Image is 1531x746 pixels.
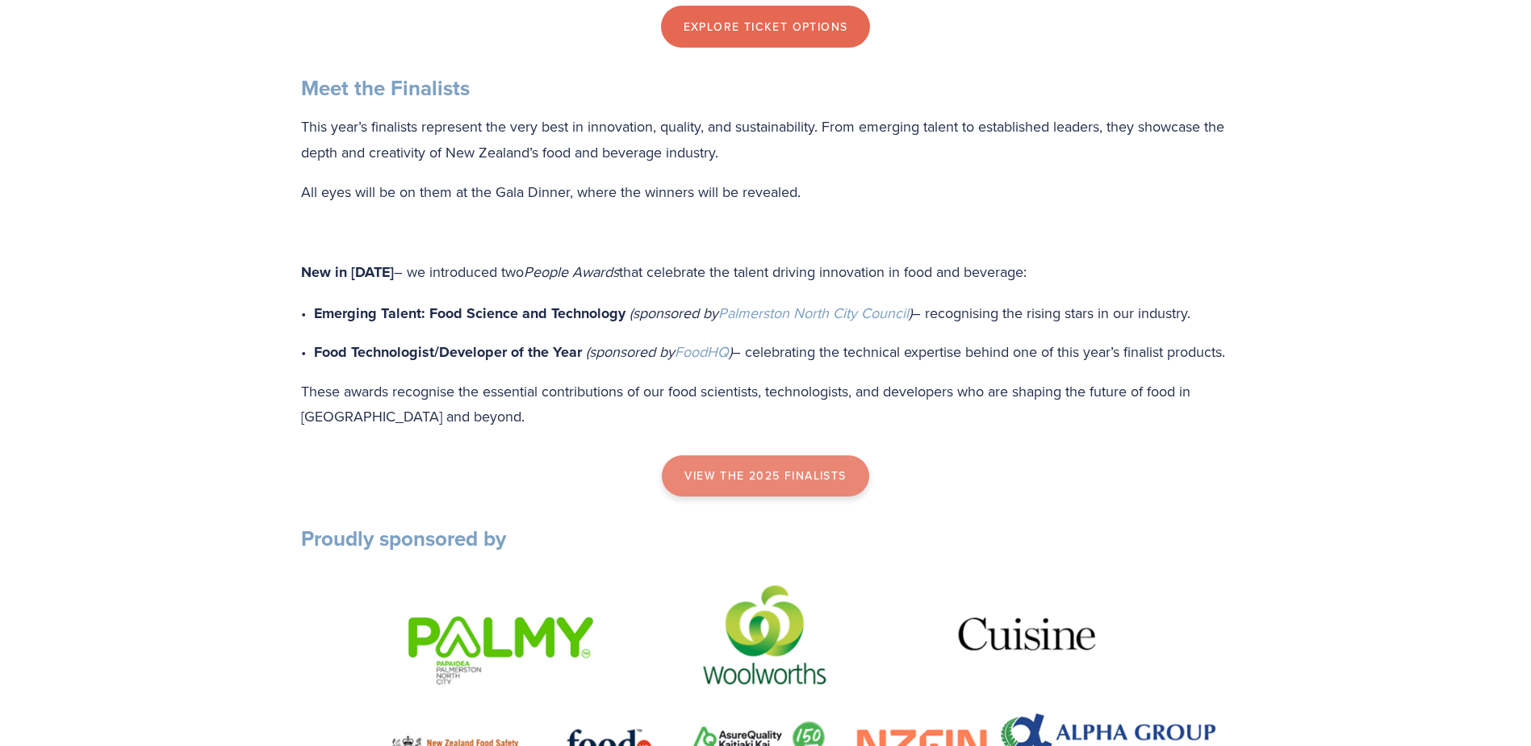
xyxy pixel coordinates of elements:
em: ) [729,342,732,362]
p: – we introduced two that celebrate the talent driving innovation in food and beverage: [301,259,1231,286]
p: This year’s finalists represent the very best in innovation, quality, and sustainability. From em... [301,114,1231,165]
em: ) [909,303,912,323]
p: All eyes will be on them at the Gala Dinner, where the winners will be revealed. [301,179,1231,205]
strong: New in [DATE] [301,262,394,283]
em: (sponsored by [630,303,718,323]
p: – celebrating the technical expertise behind one of this year’s finalist products. [314,339,1231,366]
a: Palmerston North City Council [718,303,909,323]
p: These awards recognise the essential contributions of our food scientists, technologists, and dev... [301,379,1231,430]
strong: Emerging Talent: Food Science and Technology [314,303,625,324]
p: – recognising the rising stars in our industry. [314,300,1231,327]
a: FoodHQ [675,342,729,362]
em: People Awards [524,262,619,282]
strong: Food Technologist/Developer of the Year [314,342,582,363]
a: view the 2025 finalists [662,455,868,497]
strong: Proudly sponsored by [301,523,506,554]
a: Explore Ticket Options [661,6,871,48]
em: (sponsored by [586,342,675,362]
strong: Meet the Finalists [301,73,470,103]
